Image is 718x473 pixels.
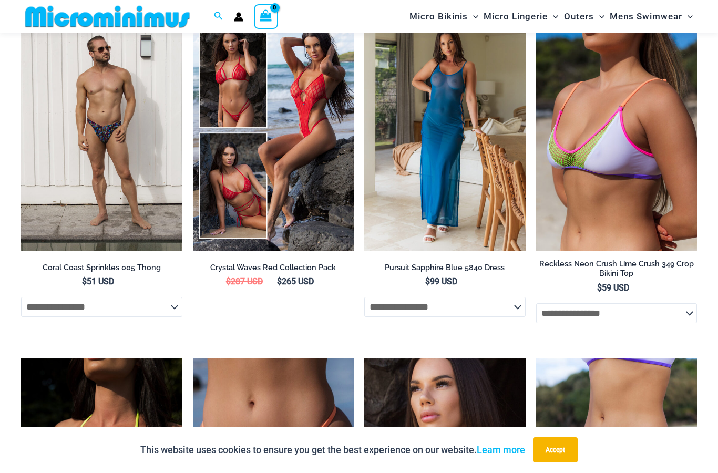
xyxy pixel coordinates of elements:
nav: Site Navigation [405,2,697,32]
img: Reckless Neon Crush Lime Crush 349 Crop Top 01 [536,9,698,251]
span: Menu Toggle [468,3,478,30]
a: Pursuit Sapphire Blue 5840 Dress 02Pursuit Sapphire Blue 5840 Dress 04Pursuit Sapphire Blue 5840 ... [364,9,526,251]
a: Learn more [477,444,525,455]
span: Menu Toggle [548,3,558,30]
a: Collection PackCrystal Waves 305 Tri Top 4149 Thong 01Crystal Waves 305 Tri Top 4149 Thong 01 [193,9,354,251]
img: Coral Coast Sprinkles 005 Thong 06 [21,9,182,251]
bdi: 265 USD [277,276,314,286]
a: Account icon link [234,12,243,22]
a: Reckless Neon Crush Lime Crush 349 Crop Bikini Top [536,259,698,283]
a: Reckless Neon Crush Lime Crush 349 Crop Top 01Reckless Neon Crush Lime Crush 349 Crop Top 02Reckl... [536,9,698,251]
span: Outers [564,3,594,30]
a: OutersMenu ToggleMenu Toggle [561,3,607,30]
span: $ [425,276,430,286]
p: This website uses cookies to ensure you get the best experience on our website. [140,442,525,458]
span: $ [226,276,231,286]
span: Mens Swimwear [610,3,682,30]
a: Coral Coast Sprinkles 005 Thong 06Coral Coast Sprinkles 005 Thong 08Coral Coast Sprinkles 005 Tho... [21,9,182,251]
h2: Reckless Neon Crush Lime Crush 349 Crop Bikini Top [536,259,698,279]
h2: Crystal Waves Red Collection Pack [193,263,354,273]
span: Menu Toggle [594,3,604,30]
span: $ [82,276,87,286]
img: Pursuit Sapphire Blue 5840 Dress 02 [364,9,526,251]
h2: Coral Coast Sprinkles 005 Thong [21,263,182,273]
bdi: 51 USD [82,276,114,286]
span: Micro Bikinis [409,3,468,30]
a: Micro LingerieMenu ToggleMenu Toggle [481,3,561,30]
a: Pursuit Sapphire Blue 5840 Dress [364,263,526,276]
bdi: 287 USD [226,276,263,286]
bdi: 59 USD [597,283,629,293]
a: Mens SwimwearMenu ToggleMenu Toggle [607,3,695,30]
img: MM SHOP LOGO FLAT [21,5,194,28]
a: Search icon link [214,10,223,23]
span: $ [597,283,602,293]
span: Menu Toggle [682,3,693,30]
a: Crystal Waves Red Collection Pack [193,263,354,276]
a: View Shopping Cart, empty [254,4,278,28]
button: Accept [533,437,578,462]
h2: Pursuit Sapphire Blue 5840 Dress [364,263,526,273]
a: Coral Coast Sprinkles 005 Thong [21,263,182,276]
span: Micro Lingerie [484,3,548,30]
span: $ [277,276,282,286]
img: Collection Pack [193,9,354,251]
bdi: 99 USD [425,276,457,286]
a: Micro BikinisMenu ToggleMenu Toggle [407,3,481,30]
